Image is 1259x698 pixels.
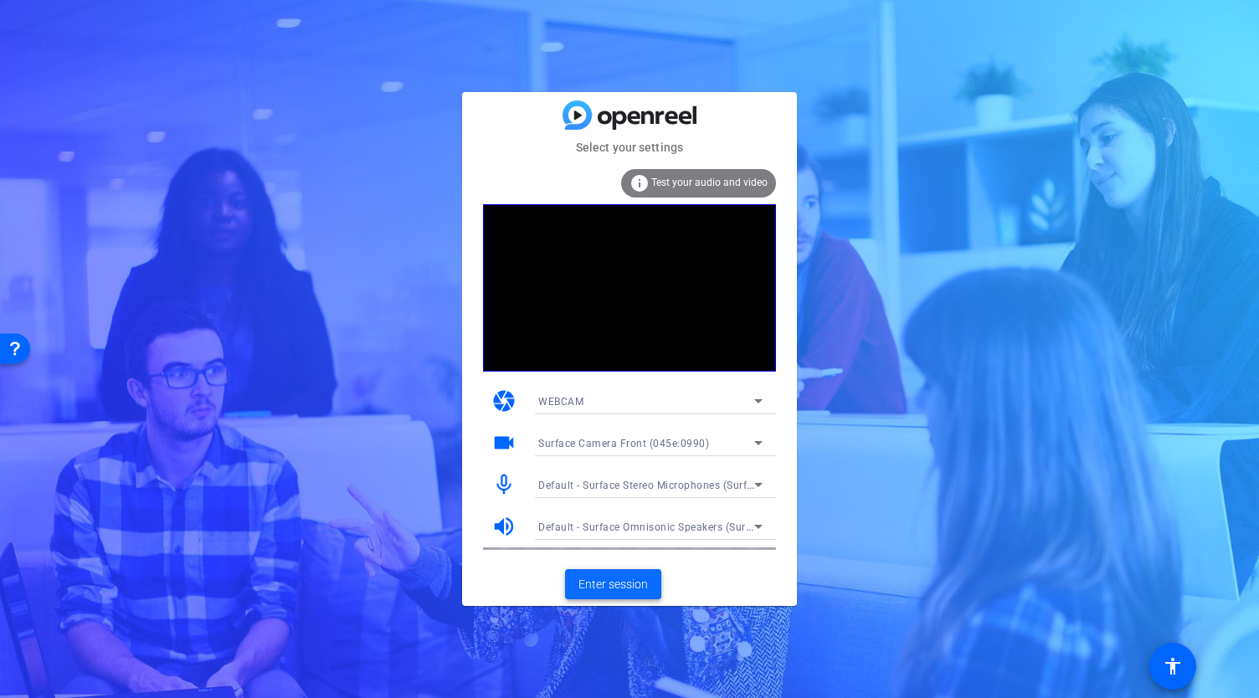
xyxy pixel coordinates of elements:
[651,177,768,188] span: Test your audio and video
[462,138,797,157] mat-card-subtitle: Select your settings
[491,472,516,497] mat-icon: mic_none
[538,520,879,533] span: Default - Surface Omnisonic Speakers (Surface High Definition Audio)
[491,388,516,413] mat-icon: camera
[538,396,583,408] span: WEBCAM
[629,173,650,193] mat-icon: info
[578,576,648,593] span: Enter session
[491,514,516,539] mat-icon: volume_up
[563,100,696,130] img: blue-gradient.svg
[538,438,709,449] span: Surface Camera Front (045e:0990)
[1163,656,1183,676] mat-icon: accessibility
[538,478,876,491] span: Default - Surface Stereo Microphones (Surface High Definition Audio)
[565,569,661,599] button: Enter session
[491,430,516,455] mat-icon: videocam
